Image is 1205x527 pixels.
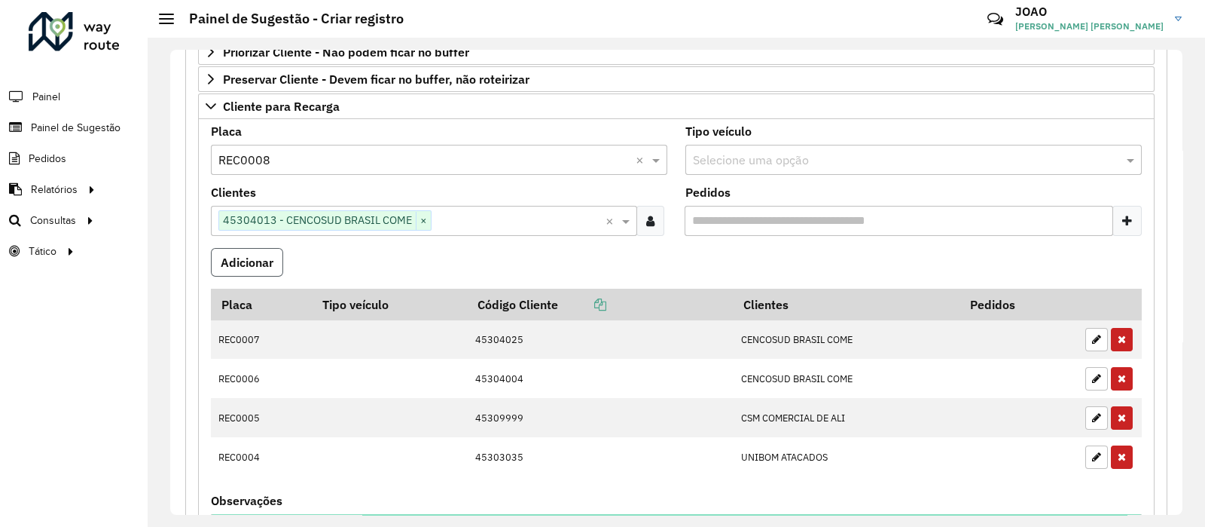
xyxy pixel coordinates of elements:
[223,100,340,112] span: Cliente para Recarga
[1015,5,1164,19] h3: JOAO
[734,289,960,320] th: Clientes
[223,73,529,85] span: Preservar Cliente - Devem ficar no buffer, não roteirizar
[31,182,78,198] span: Relatórios
[198,39,1155,65] a: Priorizar Cliente - Não podem ficar no buffer
[211,289,313,320] th: Placa
[606,212,618,230] span: Clear all
[211,398,313,437] td: REC0005
[467,359,734,398] td: 45304004
[467,320,734,360] td: 45304025
[174,11,404,27] h2: Painel de Sugestão - Criar registro
[30,213,76,228] span: Consultas
[1015,20,1164,33] span: [PERSON_NAME] [PERSON_NAME]
[198,93,1155,119] a: Cliente para Recarga
[223,46,469,58] span: Priorizar Cliente - Não podem ficar no buffer
[29,244,56,259] span: Tático
[734,359,960,398] td: CENCOSUD BRASIL COME
[734,320,960,360] td: CENCOSUD BRASIL COME
[29,151,66,167] span: Pedidos
[979,3,1011,35] a: Contato Rápido
[211,122,242,140] label: Placa
[734,437,960,476] td: UNIBOM ATACADOS
[211,437,313,476] td: REC0004
[32,89,60,105] span: Painel
[219,211,416,229] span: 45304013 - CENCOSUD BRASIL COME
[960,289,1078,320] th: Pedidos
[636,151,648,169] span: Clear all
[416,212,431,230] span: ×
[211,492,282,510] label: Observações
[31,120,120,136] span: Painel de Sugestão
[211,320,313,360] td: REC0007
[211,359,313,398] td: REC0006
[685,183,731,201] label: Pedidos
[313,289,468,320] th: Tipo veículo
[467,437,734,476] td: 45303035
[467,398,734,437] td: 45309999
[211,248,283,277] button: Adicionar
[198,66,1155,92] a: Preservar Cliente - Devem ficar no buffer, não roteirizar
[685,122,752,140] label: Tipo veículo
[558,297,606,312] a: Copiar
[467,289,734,320] th: Código Cliente
[211,183,256,201] label: Clientes
[734,398,960,437] td: CSM COMERCIAL DE ALI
